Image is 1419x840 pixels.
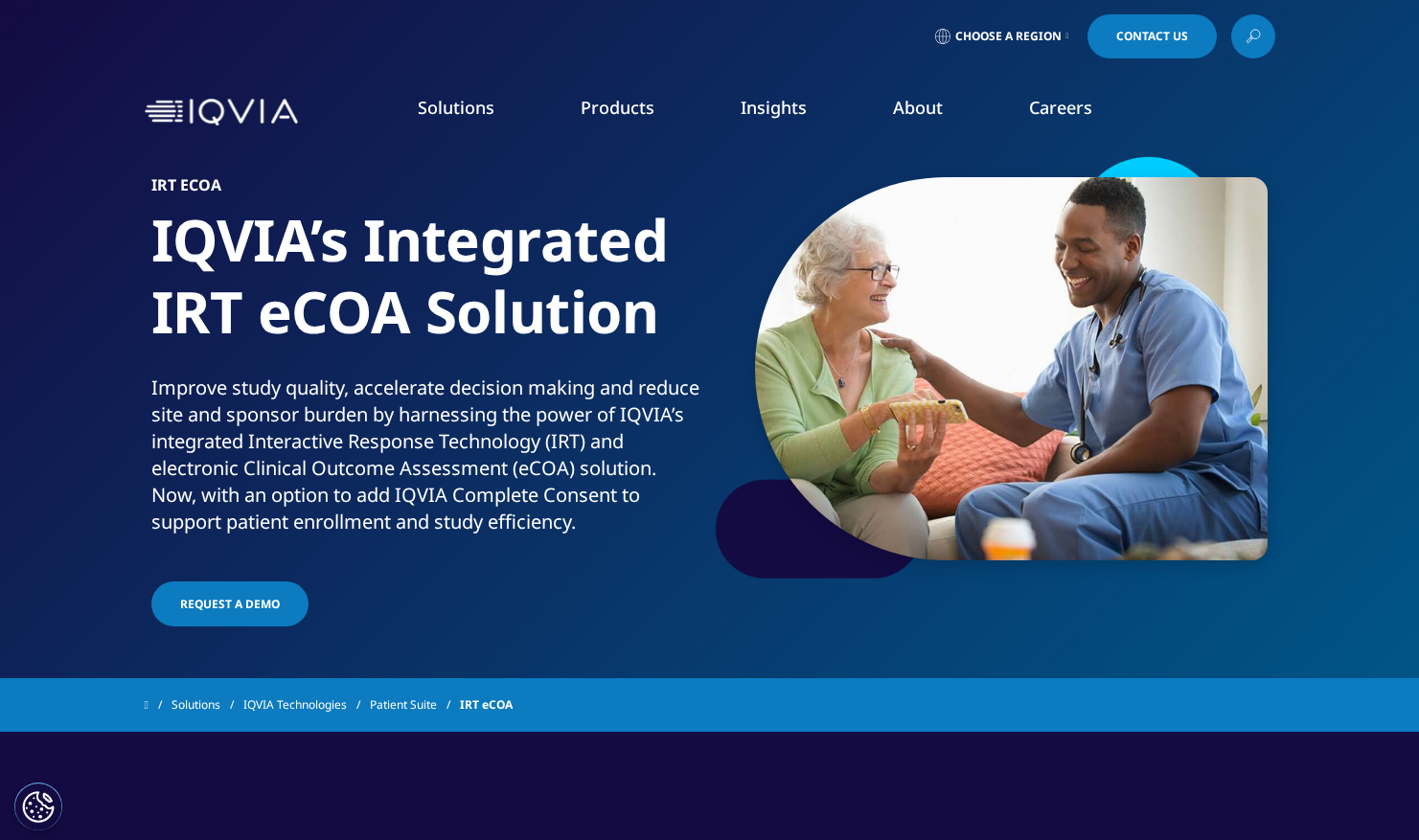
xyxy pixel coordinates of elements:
button: Cookies Settings [14,783,62,830]
a: Insights [741,96,807,119]
a: Products [581,96,654,119]
a: Request a Demo [151,581,309,626]
a: Careers [1029,96,1092,119]
nav: Primary [306,67,1275,157]
a: Contact Us [1087,14,1217,58]
a: Patient Suite [370,688,460,722]
span: Contact Us [1116,31,1188,42]
p: Improve study quality, accelerate decision making and reduce site and sponsor burden by harnessin... [151,375,702,547]
h6: IRT eCOA [151,177,702,204]
h1: IQVIA’s Integrated IRT eCOA Solution [151,204,702,375]
span: IRT eCOA [460,688,513,722]
a: IQVIA Technologies [243,688,370,722]
a: Solutions [418,96,494,119]
a: Solutions [172,688,243,722]
img: 260_nurse-and-patient-using-cell-phone.jpg [755,177,1268,560]
span: Request a Demo [180,596,280,612]
img: IQVIA Healthcare Information Technology and Pharma Clinical Research Company [145,99,298,126]
span: Choose a Region [955,29,1062,44]
a: About [893,96,943,119]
